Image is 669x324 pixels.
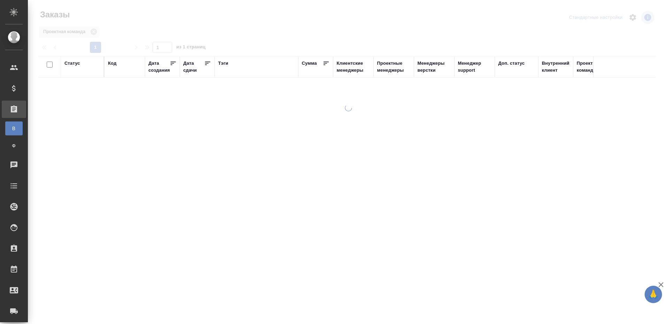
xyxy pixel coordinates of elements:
[64,60,80,67] div: Статус
[183,60,204,74] div: Дата сдачи
[5,121,23,135] a: В
[377,60,410,74] div: Проектные менеджеры
[9,142,19,149] span: Ф
[108,60,116,67] div: Код
[5,139,23,153] a: Ф
[647,287,659,302] span: 🙏
[148,60,170,74] div: Дата создания
[542,60,570,74] div: Внутренний клиент
[302,60,317,67] div: Сумма
[337,60,370,74] div: Клиентские менеджеры
[498,60,525,67] div: Доп. статус
[458,60,491,74] div: Менеджер support
[417,60,451,74] div: Менеджеры верстки
[218,60,228,67] div: Тэги
[577,60,610,74] div: Проектная команда
[645,286,662,303] button: 🙏
[9,125,19,132] span: В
